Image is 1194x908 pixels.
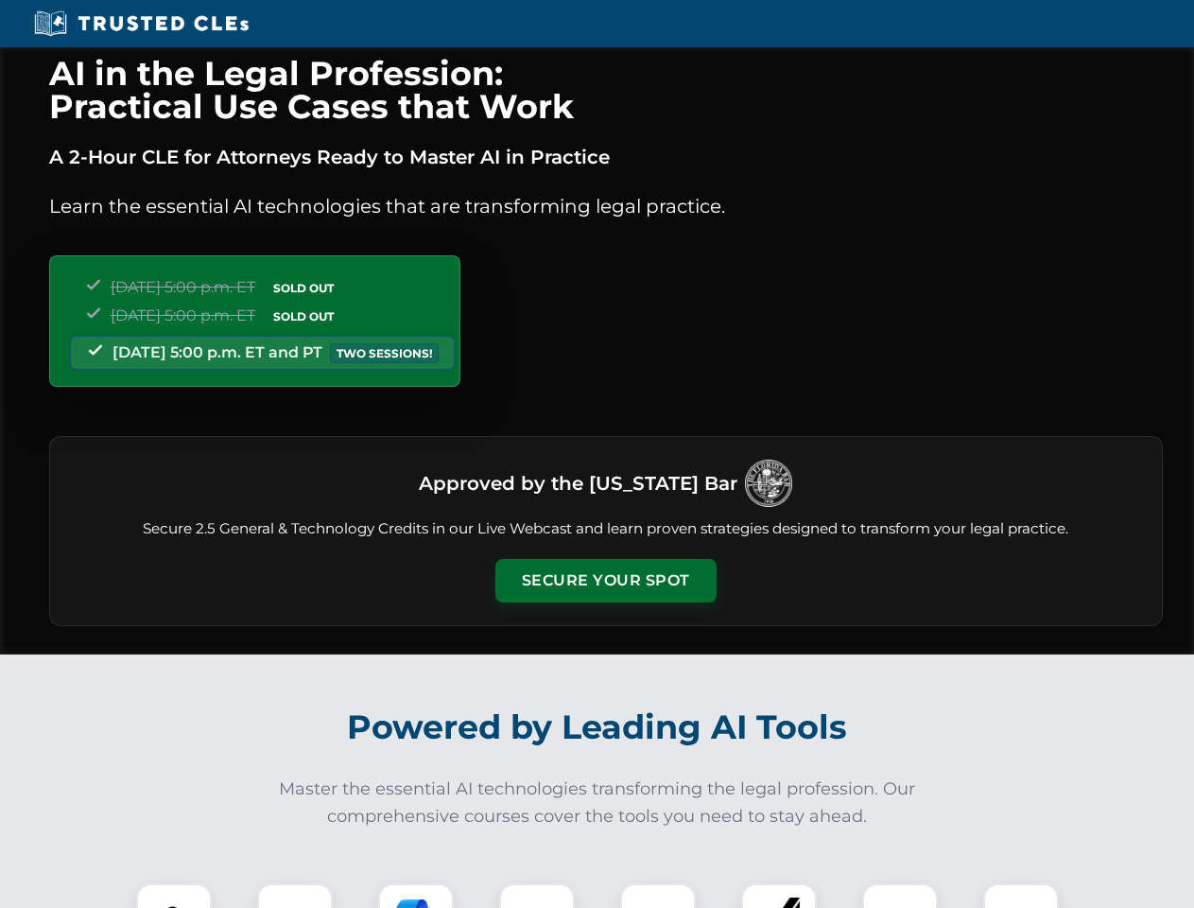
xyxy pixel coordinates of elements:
img: Trusted CLEs [28,9,254,38]
p: A 2-Hour CLE for Attorneys Ready to Master AI in Practice [49,142,1163,172]
span: [DATE] 5:00 p.m. ET [111,278,255,296]
button: Secure Your Spot [495,559,717,602]
img: Logo [745,460,792,507]
span: SOLD OUT [267,278,340,298]
span: [DATE] 5:00 p.m. ET [111,306,255,324]
h3: Approved by the [US_STATE] Bar [419,466,737,500]
p: Learn the essential AI technologies that are transforming legal practice. [49,191,1163,221]
h1: AI in the Legal Profession: Practical Use Cases that Work [49,57,1163,123]
p: Master the essential AI technologies transforming the legal profession. Our comprehensive courses... [267,776,928,830]
p: Secure 2.5 General & Technology Credits in our Live Webcast and learn proven strategies designed ... [73,518,1139,540]
span: SOLD OUT [267,306,340,326]
h2: Powered by Leading AI Tools [74,694,1121,760]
